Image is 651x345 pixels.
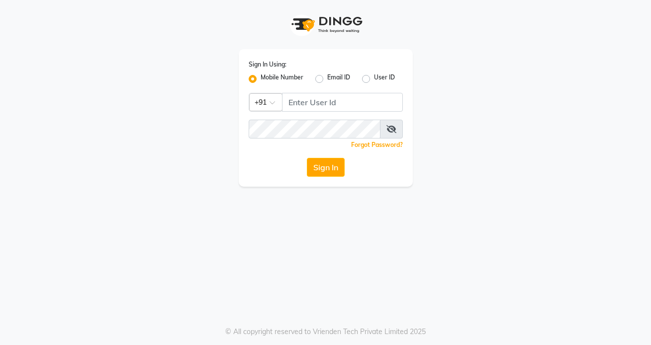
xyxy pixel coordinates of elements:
[286,10,366,39] img: logo1.svg
[307,158,345,177] button: Sign In
[261,73,303,85] label: Mobile Number
[374,73,395,85] label: User ID
[249,60,286,69] label: Sign In Using:
[249,120,380,138] input: Username
[282,93,403,112] input: Username
[327,73,350,85] label: Email ID
[351,141,403,148] a: Forgot Password?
